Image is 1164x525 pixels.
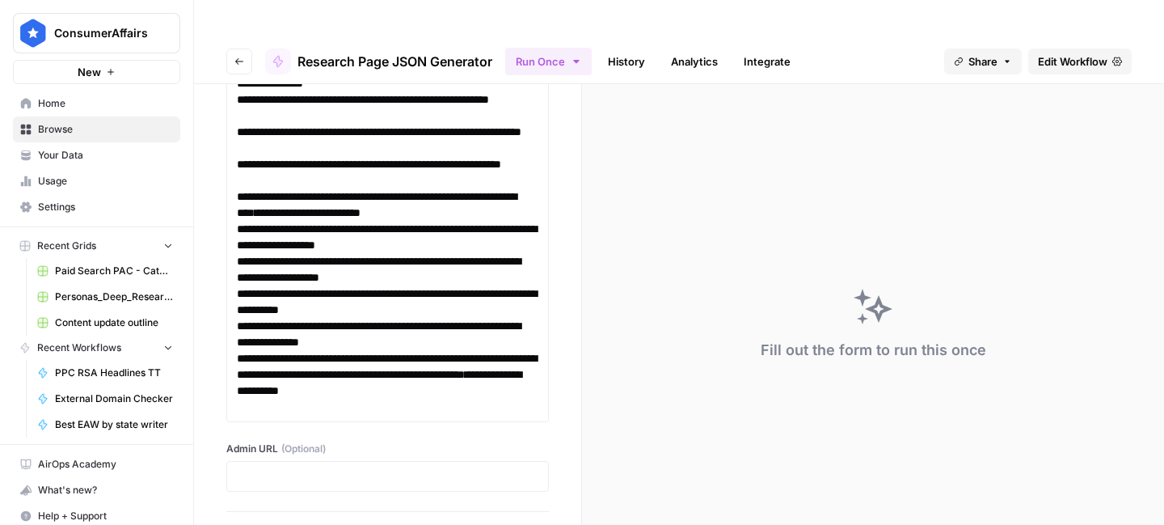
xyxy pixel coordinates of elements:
span: AirOps Academy [38,457,173,472]
span: Research Page JSON Generator [297,52,492,71]
span: Recent Grids [37,239,96,253]
a: Content update outline [30,310,180,336]
a: PPC RSA Headlines TT [30,360,180,386]
span: Usage [38,174,173,188]
button: Workspace: ConsumerAffairs [13,13,180,53]
span: Help + Support [38,509,173,523]
button: New [13,60,180,84]
div: What's new? [14,478,179,502]
a: Settings [13,194,180,220]
a: Edit Workflow [1028,49,1132,74]
span: Personas_Deep_Research.csv [55,290,173,304]
span: External Domain Checker [55,392,173,406]
button: What's new? [13,477,180,503]
span: Browse [38,122,173,137]
a: History [598,49,655,74]
span: Best EAW by state writer [55,417,173,432]
span: Edit Workflow [1038,53,1107,70]
a: Home [13,91,180,116]
button: Recent Workflows [13,336,180,360]
span: (Optional) [281,442,326,456]
span: Your Data [38,148,173,163]
a: Personas_Deep_Research.csv [30,284,180,310]
span: Recent Workflows [37,341,121,355]
span: Home [38,96,173,111]
span: Paid Search PAC - Categories [55,264,173,278]
a: Usage [13,168,180,194]
a: Best EAW by state writer [30,412,180,438]
span: Share [968,53,997,70]
a: External Domain Checker [30,386,180,412]
span: ConsumerAffairs [54,25,152,41]
a: Browse [13,116,180,142]
span: PPC RSA Headlines TT [55,366,173,380]
a: Analytics [661,49,727,74]
label: Admin URL [226,442,549,456]
button: Recent Grids [13,234,180,258]
span: Settings [38,200,173,214]
a: Research Page JSON Generator [265,49,492,74]
a: Integrate [734,49,800,74]
button: Share [944,49,1022,74]
span: Content update outline [55,315,173,330]
a: AirOps Academy [13,451,180,477]
a: Paid Search PAC - Categories [30,258,180,284]
span: New [78,64,101,80]
div: Fill out the form to run this once [761,339,986,362]
a: Your Data [13,142,180,168]
button: Run Once [505,48,592,75]
img: ConsumerAffairs Logo [19,19,48,48]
